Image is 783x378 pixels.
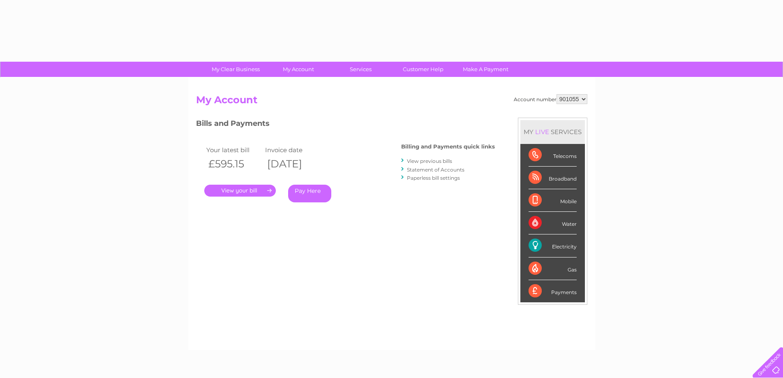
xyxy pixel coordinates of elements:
div: Mobile [529,189,577,212]
th: £595.15 [204,155,263,172]
a: My Clear Business [202,62,270,77]
td: Your latest bill [204,144,263,155]
a: Services [327,62,395,77]
div: MY SERVICES [520,120,585,144]
div: Water [529,212,577,234]
a: . [204,185,276,197]
div: Broadband [529,167,577,189]
h2: My Account [196,94,587,110]
a: Paperless bill settings [407,175,460,181]
a: Customer Help [389,62,457,77]
td: Invoice date [263,144,322,155]
a: My Account [264,62,332,77]
a: Statement of Accounts [407,167,464,173]
th: [DATE] [263,155,322,172]
a: View previous bills [407,158,452,164]
h4: Billing and Payments quick links [401,144,495,150]
div: Gas [529,257,577,280]
div: Payments [529,280,577,302]
div: LIVE [534,128,551,136]
h3: Bills and Payments [196,118,495,132]
a: Make A Payment [452,62,520,77]
div: Electricity [529,234,577,257]
div: Account number [514,94,587,104]
div: Telecoms [529,144,577,167]
a: Pay Here [288,185,331,202]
